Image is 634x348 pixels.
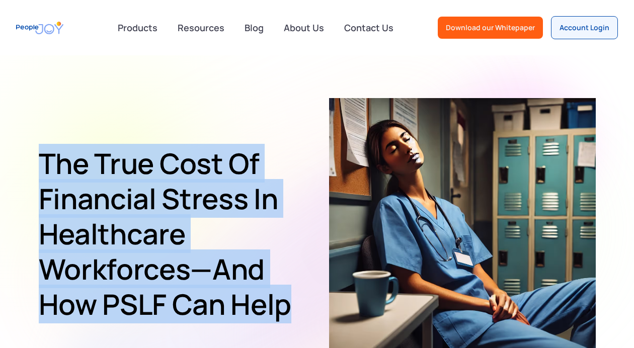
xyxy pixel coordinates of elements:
h1: The True Cost of Financial Stress in Healthcare Workforces—and How PSLF Can Help [39,146,299,322]
div: Products [112,18,164,38]
a: Account Login [551,16,618,39]
a: About Us [278,17,330,39]
div: Download our Whitepaper [446,23,535,33]
div: Account Login [560,23,609,33]
a: Resources [172,17,230,39]
a: Blog [239,17,270,39]
a: Download our Whitepaper [438,17,543,39]
a: Contact Us [338,17,400,39]
a: home [16,17,63,39]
